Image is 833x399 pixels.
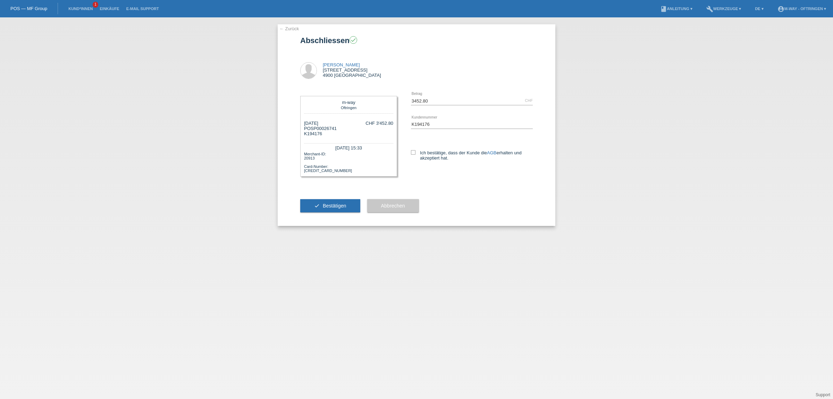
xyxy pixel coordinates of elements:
[323,62,381,78] div: [STREET_ADDRESS] 4900 [GEOGRAPHIC_DATA]
[306,105,392,110] div: Oftringen
[525,98,533,103] div: CHF
[314,203,320,209] i: check
[777,6,784,13] i: account_circle
[350,37,356,43] i: check
[304,131,322,136] span: K194176
[304,151,393,173] div: Merchant-ID: 20913 Card-Number: [CREDIT_CARD_NUMBER]
[487,150,496,155] a: AGB
[411,150,533,161] label: Ich bestätige, dass der Kunde die erhalten und akzeptiert hat.
[367,199,419,212] button: Abbrechen
[657,7,696,11] a: bookAnleitung ▾
[751,7,767,11] a: DE ▾
[304,143,393,151] div: [DATE] 15:33
[816,392,830,397] a: Support
[774,7,830,11] a: account_circlem-way - Oftringen ▾
[300,199,360,212] button: check Bestätigen
[306,100,392,105] div: m-way
[706,6,713,13] i: build
[703,7,745,11] a: buildWerkzeuge ▾
[365,121,393,126] div: CHF 3'452.80
[381,203,405,209] span: Abbrechen
[93,2,98,8] span: 1
[323,62,360,67] a: [PERSON_NAME]
[279,26,299,31] a: ← Zurück
[10,6,47,11] a: POS — MF Group
[304,121,337,136] div: [DATE] POSP00026741
[300,36,533,45] h1: Abschliessen
[123,7,162,11] a: E-Mail Support
[323,203,346,209] span: Bestätigen
[96,7,123,11] a: Einkäufe
[660,6,667,13] i: book
[65,7,96,11] a: Kund*innen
